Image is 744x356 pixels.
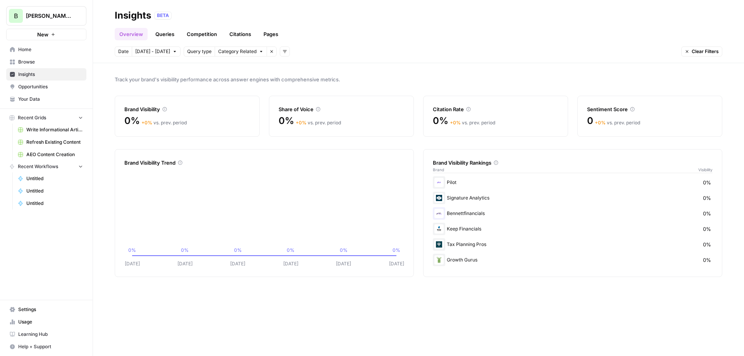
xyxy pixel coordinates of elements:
div: Bennettfinancials [433,207,713,220]
div: Growth Gurus [433,254,713,266]
span: Refresh Existing Content [26,139,83,146]
a: Write Informational Article (1) [14,124,86,136]
span: Track your brand's visibility performance across answer engines with comprehensive metrics. [115,76,722,83]
a: Learning Hub [6,328,86,341]
a: Refresh Existing Content [14,136,86,148]
span: + 0 % [296,120,307,126]
tspan: 0% [340,247,348,253]
tspan: [DATE] [177,261,193,267]
span: Clear Filters [692,48,719,55]
tspan: [DATE] [283,261,298,267]
a: Your Data [6,93,86,105]
a: Untitled [14,197,86,210]
span: Insights [18,71,83,78]
span: New [37,31,48,38]
span: Help + Support [18,343,83,350]
div: vs. prev. period [595,119,640,126]
span: 0 [587,115,593,127]
tspan: 0% [128,247,136,253]
span: [DATE] - [DATE] [135,48,170,55]
span: Usage [18,318,83,325]
div: vs. prev. period [296,119,341,126]
div: Share of Voice [279,105,404,113]
div: Keep Financials [433,223,713,235]
tspan: [DATE] [336,261,351,267]
button: Help + Support [6,341,86,353]
div: Pilot [433,176,713,189]
span: Date [118,48,129,55]
a: Browse [6,56,86,68]
a: Insights [6,68,86,81]
a: Competition [182,28,222,40]
span: Recent Workflows [18,163,58,170]
img: vqzwavkrg9ywhnt1f5bp2h0m2m65 [434,209,444,218]
div: Brand Visibility Trend [124,159,404,167]
tspan: 0% [181,247,189,253]
span: 0% [703,256,711,264]
a: Home [6,43,86,56]
button: Recent Grids [6,112,86,124]
span: 0% [433,115,448,127]
span: B [14,11,18,21]
span: 0% [703,194,711,202]
a: Opportunities [6,81,86,93]
span: [PERSON_NAME] Financials [26,12,73,20]
span: Recent Grids [18,114,46,121]
div: Tax Planning Pros [433,238,713,251]
span: Query type [187,48,212,55]
tspan: [DATE] [389,261,404,267]
span: + 0 % [141,120,152,126]
span: Opportunities [18,83,83,90]
tspan: 0% [234,247,242,253]
button: Category Related [215,46,267,57]
span: Your Data [18,96,83,103]
img: g222nloxeooqri9m0jfxcyiqs737 [434,255,444,265]
img: 70yz1ipe7pi347xbb4k98oqotd3p [434,240,444,249]
button: Clear Filters [681,46,722,57]
span: Settings [18,306,83,313]
tspan: [DATE] [125,261,140,267]
a: Queries [151,28,179,40]
a: Untitled [14,185,86,197]
span: Home [18,46,83,53]
span: + 0 % [450,120,461,126]
span: 0% [124,115,140,127]
span: Untitled [26,187,83,194]
span: Learning Hub [18,331,83,338]
div: Insights [115,9,151,22]
div: Citation Rate [433,105,558,113]
span: 0% [703,225,711,233]
span: Write Informational Article (1) [26,126,83,133]
button: [DATE] - [DATE] [132,46,181,57]
div: vs. prev. period [141,119,187,126]
tspan: [DATE] [230,261,245,267]
div: Sentiment Score [587,105,713,113]
a: Overview [115,28,148,40]
button: Workspace: Bennett Financials [6,6,86,26]
span: Untitled [26,175,83,182]
button: Recent Workflows [6,161,86,172]
tspan: 0% [287,247,294,253]
img: 6afmd12b2afwbbp9m9vrg65ncgct [434,193,444,203]
div: Signature Analytics [433,192,713,204]
span: Visibility [698,167,713,173]
span: Untitled [26,200,83,207]
span: 0% [703,210,711,217]
div: Brand Visibility Rankings [433,159,713,167]
span: + 0 % [595,120,606,126]
span: 0% [279,115,294,127]
div: vs. prev. period [450,119,495,126]
span: Category Related [218,48,257,55]
span: Brand [433,167,444,173]
span: 0% [703,241,711,248]
span: AEO Content Creation [26,151,83,158]
a: Citations [225,28,256,40]
a: Settings [6,303,86,316]
img: 6gcplh2619jthr39bga9lfgd0k9n [434,224,444,234]
img: gzakf32v0cf42zgh05s6c30z557b [434,178,444,187]
button: New [6,29,86,40]
span: 0% [703,179,711,186]
div: BETA [154,12,172,19]
tspan: 0% [393,247,400,253]
div: Brand Visibility [124,105,250,113]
